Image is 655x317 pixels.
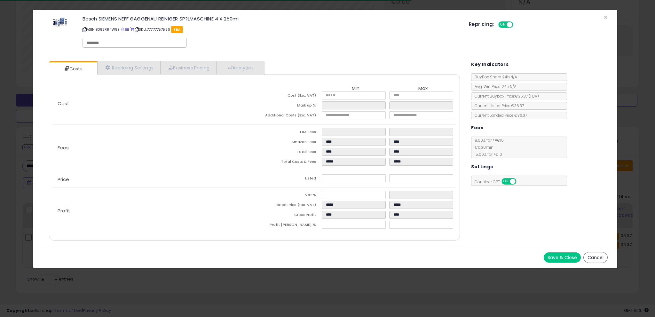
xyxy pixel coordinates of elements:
[516,179,526,184] span: OFF
[469,22,494,27] h5: Repricing:
[471,124,483,132] h5: Fees
[83,16,459,21] h3: Bosch SIEMENS NEFF GAGGENAU REINIGER SP?LMASCHINE 4 X 250ml
[255,221,322,231] td: Profit [PERSON_NAME] %
[121,27,124,32] a: BuyBox page
[255,128,322,138] td: FBA Fees
[255,191,322,201] td: Vat %
[255,211,322,221] td: Gross Profit
[604,13,608,22] span: ×
[97,61,161,74] a: Repricing Settings
[512,22,522,28] span: OFF
[255,101,322,111] td: Mark up %
[255,174,322,184] td: Listed
[52,145,255,150] p: Fees
[471,138,504,157] span: 8.00 % for <= €10
[255,111,322,121] td: Additional Costs (Exc. VAT)
[515,93,539,99] span: €36.37
[471,179,525,185] span: Consider CPT:
[216,61,264,74] a: Analytics
[499,22,507,28] span: ON
[583,252,608,263] button: Cancel
[160,61,216,74] a: Business Pricing
[255,158,322,168] td: Total Costs & Fees
[389,86,457,91] th: Max
[471,74,517,80] span: BuyBox Share 24h: N/A
[471,145,493,150] span: €0.30 min
[130,27,134,32] a: Your listing only
[255,201,322,211] td: Listed Price (Exc. VAT)
[471,103,524,108] span: Current Listed Price: €36.37
[471,163,493,171] h5: Settings
[171,26,183,33] span: FBA
[529,93,539,99] span: ( FBA )
[471,93,539,99] span: Current Buybox Price:
[52,177,255,182] p: Price
[471,113,527,118] span: Current Landed Price: €36.37
[52,101,255,106] p: Cost
[255,91,322,101] td: Cost (Exc. VAT)
[471,152,502,157] span: 15.00 % for > €10
[255,148,322,158] td: Total Fees
[52,208,255,213] p: Profit
[49,62,97,75] a: Costs
[544,252,581,263] button: Save & Close
[125,27,129,32] a: All offer listings
[255,138,322,148] td: Amazon Fees
[471,60,509,68] h5: Key Indicators
[502,179,510,184] span: ON
[51,16,70,28] img: 41YNZwXDdOL._SL60_.jpg
[83,24,459,35] p: ASIN: B085RR4W8Z | SKU: 77777757586
[322,86,389,91] th: Min
[471,84,517,89] span: Avg. Win Price 24h: N/A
